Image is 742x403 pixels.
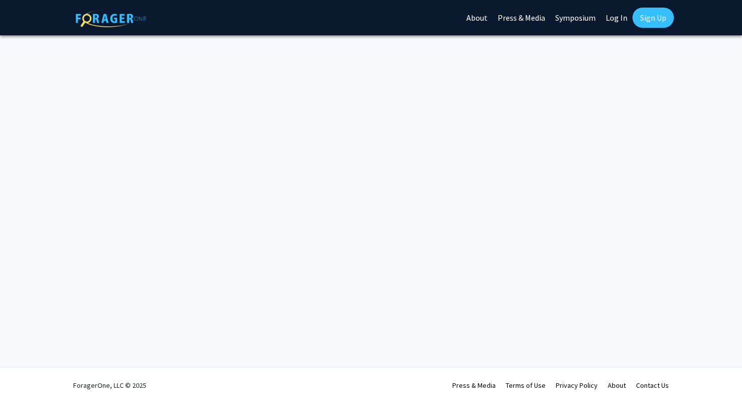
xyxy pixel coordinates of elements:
img: ForagerOne Logo [76,10,146,27]
a: Privacy Policy [556,381,598,390]
a: Contact Us [636,381,669,390]
a: Terms of Use [506,381,546,390]
a: Press & Media [452,381,496,390]
div: ForagerOne, LLC © 2025 [73,368,146,403]
a: Sign Up [632,8,674,28]
a: About [608,381,626,390]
